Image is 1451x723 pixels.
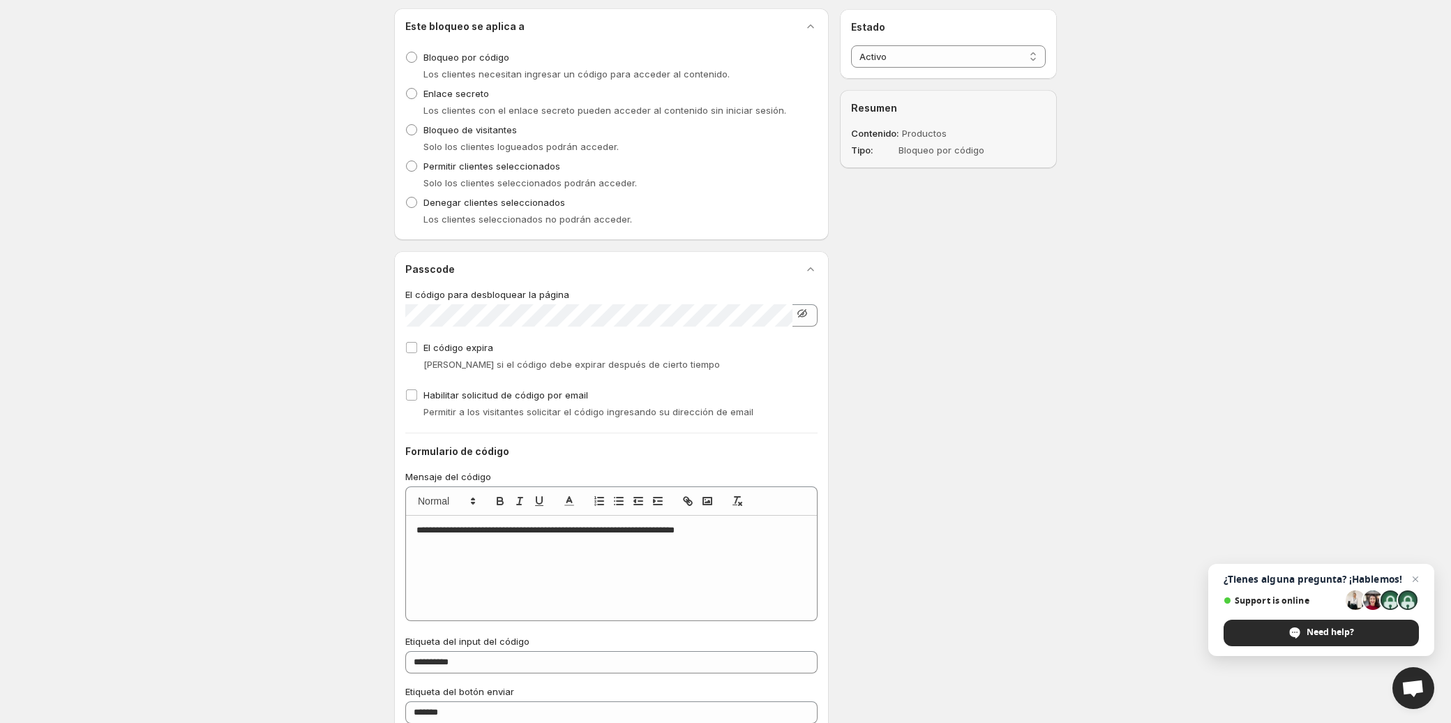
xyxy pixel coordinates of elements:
span: Bloqueo de visitantes [423,124,517,135]
h2: Este bloqueo se aplica a [405,20,525,33]
span: Habilitar solicitud de código por email [423,389,588,401]
div: Need help? [1224,620,1419,646]
span: ¿Tienes alguna pregunta? ¡Hablemos! [1224,574,1419,585]
p: Mensaje del código [405,470,818,484]
dd: Productos [902,126,1009,140]
span: Enlace secreto [423,88,489,99]
dt: Contenido : [851,126,899,140]
span: Solo los clientes logueados podrán acceder. [423,141,619,152]
span: Etiqueta del botón enviar [405,686,514,697]
span: Etiqueta del input del código [405,636,529,647]
span: Permitir clientes seleccionados [423,161,560,172]
span: Denegar clientes seleccionados [423,197,565,208]
span: Los clientes seleccionados no podrán acceder. [423,214,632,225]
span: Need help? [1307,626,1354,639]
span: El código expira [423,342,493,353]
span: Bloqueo por código [423,52,509,63]
div: Open chat [1392,667,1434,709]
span: Los clientes necesitan ingresar un código para acceder al contenido. [423,68,730,80]
span: Solo los clientes seleccionados podrán acceder. [423,177,637,188]
span: El código para desbloquear la página [405,289,569,300]
span: Support is online [1224,595,1341,606]
h2: Formulario de código [405,445,818,459]
span: [PERSON_NAME] si el código debe expirar después de cierto tiempo [423,359,720,370]
dt: Tipo : [851,143,896,157]
dd: Bloqueo por código [899,143,1006,157]
span: Los clientes con el enlace secreto pueden acceder al contenido sin iniciar sesión. [423,105,786,116]
h2: Resumen [851,101,1046,115]
h2: Passcode [405,262,455,276]
h2: Estado [851,20,1046,34]
span: Close chat [1407,571,1424,588]
span: Permitir a los visitantes solicitar el código ingresando su dirección de email [423,406,753,417]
